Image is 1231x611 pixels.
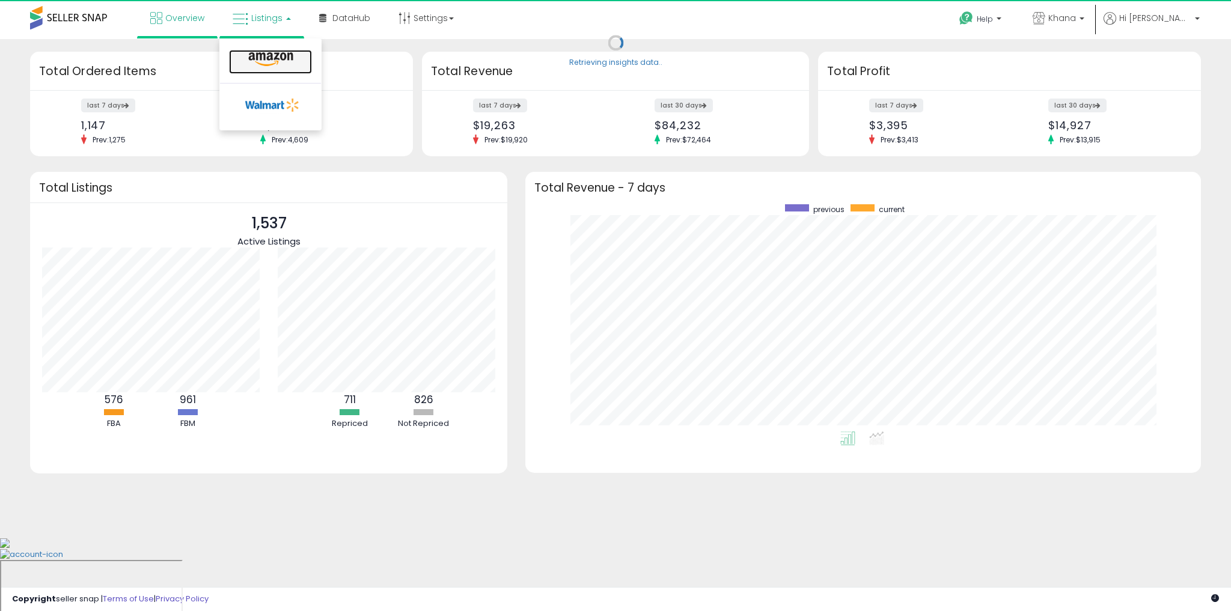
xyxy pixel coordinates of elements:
[39,63,404,80] h3: Total Ordered Items
[1048,119,1180,132] div: $14,927
[431,63,800,80] h3: Total Revenue
[879,204,905,214] span: current
[152,418,224,430] div: FBM
[180,392,196,407] b: 961
[660,135,717,145] span: Prev: $72,464
[827,63,1192,80] h3: Total Profit
[869,99,923,112] label: last 7 days
[473,119,606,132] div: $19,263
[1054,135,1107,145] span: Prev: $13,915
[950,2,1013,39] a: Help
[314,418,386,430] div: Repriced
[165,12,204,24] span: Overview
[237,212,301,235] p: 1,537
[1048,12,1076,24] span: Khana
[81,119,213,132] div: 1,147
[105,392,123,407] b: 576
[388,418,460,430] div: Not Repriced
[251,12,283,24] span: Listings
[534,183,1192,192] h3: Total Revenue - 7 days
[1048,99,1107,112] label: last 30 days
[414,392,433,407] b: 826
[39,183,498,192] h3: Total Listings
[977,14,993,24] span: Help
[959,11,974,26] i: Get Help
[81,99,135,112] label: last 7 days
[237,235,301,248] span: Active Listings
[78,418,150,430] div: FBA
[473,99,527,112] label: last 7 days
[478,135,534,145] span: Prev: $19,920
[1119,12,1191,24] span: Hi [PERSON_NAME]
[569,58,662,68] div: Retrieving insights data..
[260,119,392,132] div: 5,271
[344,392,356,407] b: 711
[875,135,924,145] span: Prev: $3,413
[869,119,1001,132] div: $3,395
[332,12,370,24] span: DataHub
[266,135,314,145] span: Prev: 4,609
[813,204,845,214] span: previous
[655,119,788,132] div: $84,232
[87,135,132,145] span: Prev: 1,275
[655,99,713,112] label: last 30 days
[1104,12,1200,39] a: Hi [PERSON_NAME]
